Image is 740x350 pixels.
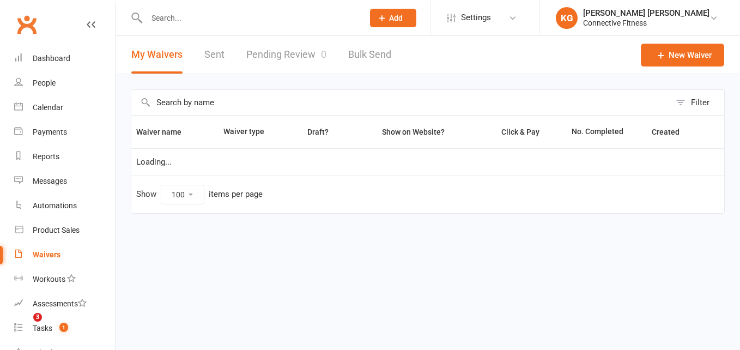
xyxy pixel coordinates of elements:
[14,120,115,144] a: Payments
[33,299,87,308] div: Assessments
[33,313,42,322] span: 3
[372,125,457,138] button: Show on Website?
[14,71,115,95] a: People
[33,201,77,210] div: Automations
[33,275,65,283] div: Workouts
[14,267,115,292] a: Workouts
[131,148,724,176] td: Loading...
[461,5,491,30] span: Settings
[14,218,115,243] a: Product Sales
[583,8,709,18] div: [PERSON_NAME] [PERSON_NAME]
[204,36,225,74] a: Sent
[14,243,115,267] a: Waivers
[298,125,341,138] button: Draft?
[14,144,115,169] a: Reports
[14,292,115,316] a: Assessments
[14,169,115,194] a: Messages
[691,96,709,109] div: Filter
[33,128,67,136] div: Payments
[14,95,115,120] a: Calendar
[33,54,70,63] div: Dashboard
[33,324,52,333] div: Tasks
[370,9,416,27] button: Add
[33,226,80,234] div: Product Sales
[567,116,647,148] th: No. Completed
[246,36,326,74] a: Pending Review0
[13,11,40,38] a: Clubworx
[59,323,68,332] span: 1
[136,128,193,136] span: Waiver name
[307,128,329,136] span: Draft?
[389,14,403,22] span: Add
[14,194,115,218] a: Automations
[143,10,356,26] input: Search...
[501,128,539,136] span: Click & Pay
[652,125,692,138] button: Created
[33,79,56,87] div: People
[492,125,551,138] button: Click & Pay
[641,44,724,67] a: New Waiver
[670,90,724,115] button: Filter
[652,128,692,136] span: Created
[382,128,445,136] span: Show on Website?
[583,18,709,28] div: Connective Fitness
[209,190,263,199] div: items per page
[131,90,670,115] input: Search by name
[131,36,183,74] button: My Waivers
[14,46,115,71] a: Dashboard
[33,250,60,259] div: Waivers
[33,177,67,185] div: Messages
[219,116,284,148] th: Waiver type
[136,125,193,138] button: Waiver name
[11,313,37,339] iframe: Intercom live chat
[33,152,59,161] div: Reports
[136,185,263,204] div: Show
[321,49,326,60] span: 0
[33,103,63,112] div: Calendar
[14,316,115,341] a: Tasks 1
[556,7,578,29] div: KG
[348,36,391,74] a: Bulk Send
